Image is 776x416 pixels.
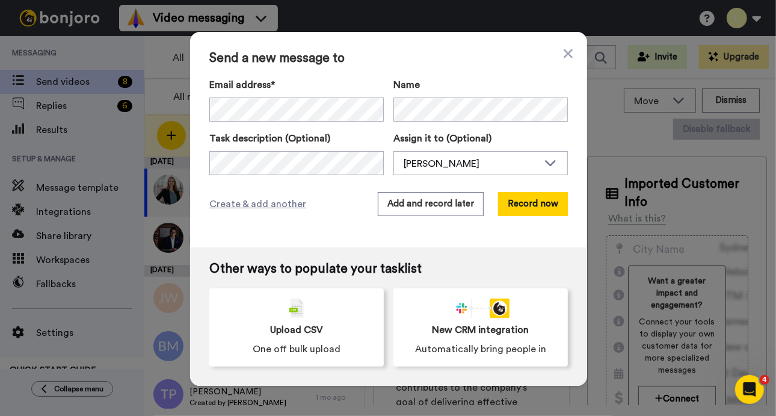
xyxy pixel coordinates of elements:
[209,51,568,66] span: Send a new message to
[415,342,546,356] span: Automatically bring people in
[209,78,384,92] label: Email address*
[393,78,420,92] span: Name
[378,192,484,216] button: Add and record later
[404,157,538,171] div: [PERSON_NAME]
[498,192,568,216] button: Record now
[289,299,304,318] img: csv-grey.png
[270,323,323,337] span: Upload CSV
[209,131,384,146] label: Task description (Optional)
[393,131,568,146] label: Assign it to (Optional)
[452,299,510,318] div: animation
[209,262,568,276] span: Other ways to populate your tasklist
[253,342,340,356] span: One off bulk upload
[209,197,306,211] span: Create & add another
[735,375,764,404] iframe: Intercom live chat
[433,323,529,337] span: New CRM integration
[760,375,769,385] span: 4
